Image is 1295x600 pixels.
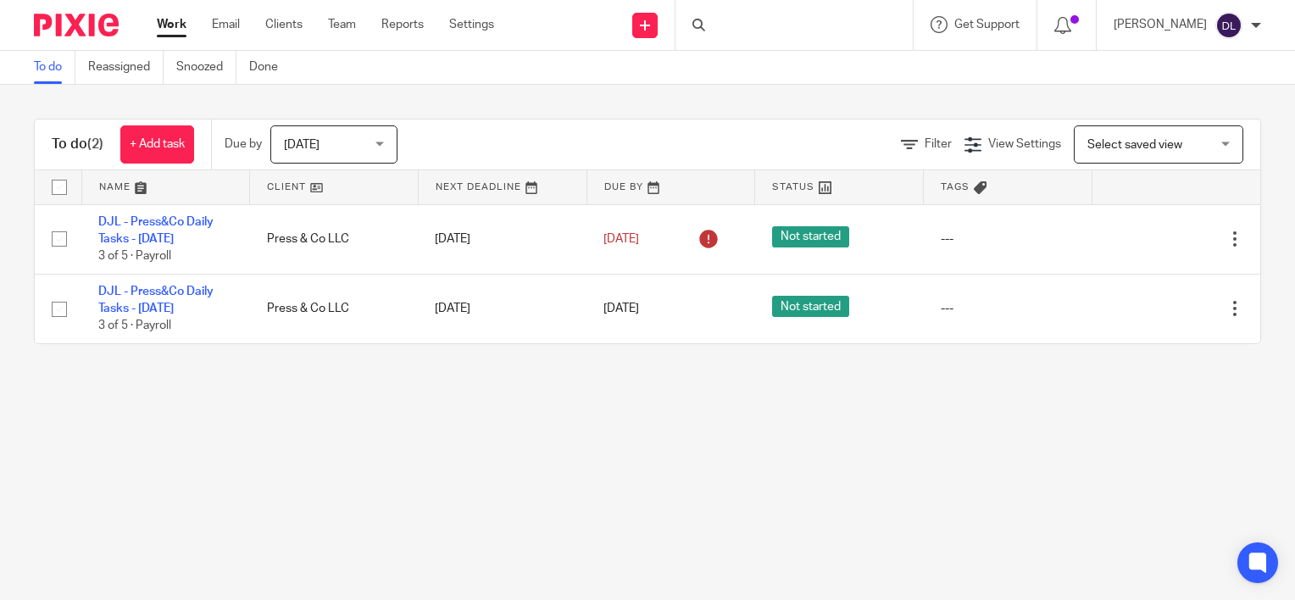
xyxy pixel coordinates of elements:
div: --- [941,300,1075,317]
a: Clients [265,16,303,33]
a: DJL - Press&Co Daily Tasks - [DATE] [98,286,214,314]
td: Press & Co LLC [250,274,419,343]
a: Work [157,16,186,33]
a: Snoozed [176,51,236,84]
span: Not started [772,226,849,247]
span: [DATE] [603,233,639,245]
span: Not started [772,296,849,317]
div: --- [941,231,1075,247]
span: Filter [925,138,952,150]
img: Pixie [34,14,119,36]
span: 3 of 5 · Payroll [98,250,171,262]
a: Email [212,16,240,33]
span: [DATE] [284,139,320,151]
a: Done [249,51,291,84]
span: View Settings [988,138,1061,150]
span: Get Support [954,19,1020,31]
td: Press & Co LLC [250,204,419,274]
td: [DATE] [418,274,586,343]
a: + Add task [120,125,194,164]
a: Reassigned [88,51,164,84]
p: Due by [225,136,262,153]
a: To do [34,51,75,84]
td: [DATE] [418,204,586,274]
span: 3 of 5 · Payroll [98,320,171,332]
span: (2) [87,137,103,151]
p: [PERSON_NAME] [1114,16,1207,33]
a: Team [328,16,356,33]
span: Tags [941,182,970,192]
h1: To do [52,136,103,153]
a: Reports [381,16,424,33]
span: [DATE] [603,303,639,314]
img: svg%3E [1215,12,1242,39]
a: DJL - Press&Co Daily Tasks - [DATE] [98,216,214,245]
span: Select saved view [1087,139,1182,151]
a: Settings [449,16,494,33]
